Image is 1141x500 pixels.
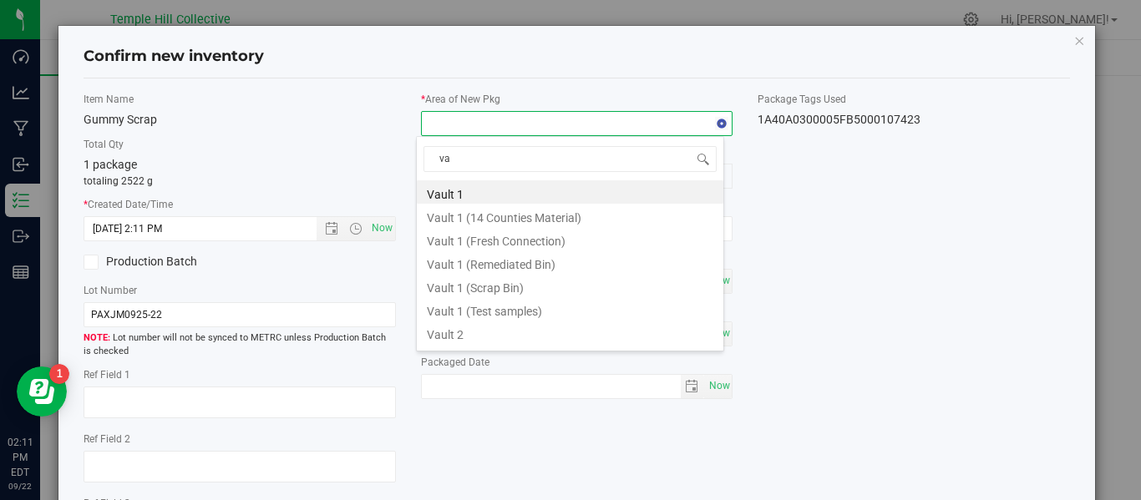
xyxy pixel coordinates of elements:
[84,174,396,189] p: totaling 2522 g
[84,432,396,447] label: Ref Field 2
[49,364,69,384] iframe: Resource center unread badge
[84,92,396,107] label: Item Name
[84,137,396,152] label: Total Qty
[421,355,733,370] label: Packaged Date
[758,92,1070,107] label: Package Tags Used
[421,92,733,107] label: Area of New Pkg
[317,222,345,235] span: Open the date view
[84,331,396,359] span: Lot number will not be synced to METRC unless Production Batch is checked
[84,158,137,171] span: 1 package
[758,111,1070,129] div: 1A40A0300005FB5000107423
[84,253,227,270] label: Production Batch
[84,367,396,382] label: Ref Field 1
[705,374,733,398] span: Set Current date
[342,222,370,235] span: Open the time view
[681,375,705,398] span: select
[368,216,396,240] span: Set Current date
[84,46,264,68] h4: Confirm new inventory
[84,111,396,129] div: Gummy Scrap
[704,375,732,398] span: select
[84,283,396,298] label: Lot Number
[17,366,67,417] iframe: Resource center
[84,197,396,212] label: Created Date/Time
